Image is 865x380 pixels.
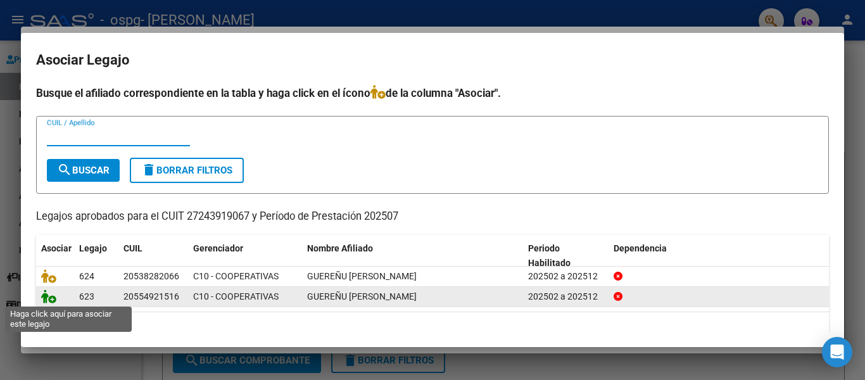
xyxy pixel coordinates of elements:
mat-icon: delete [141,162,156,177]
datatable-header-cell: Nombre Afiliado [302,235,523,277]
mat-icon: search [57,162,72,177]
span: Borrar Filtros [141,165,232,176]
p: Legajos aprobados para el CUIT 27243919067 y Período de Prestación 202507 [36,209,829,225]
datatable-header-cell: CUIL [118,235,188,277]
div: 202502 a 202512 [528,289,603,304]
span: C10 - COOPERATIVAS [193,291,279,301]
datatable-header-cell: Periodo Habilitado [523,235,609,277]
h2: Asociar Legajo [36,48,829,72]
span: Buscar [57,165,110,176]
span: Periodo Habilitado [528,243,571,268]
div: 202502 a 202512 [528,269,603,284]
datatable-header-cell: Dependencia [609,235,830,277]
button: Buscar [47,159,120,182]
span: Dependencia [614,243,667,253]
button: Borrar Filtros [130,158,244,183]
span: Asociar [41,243,72,253]
div: 20554921516 [123,289,179,304]
span: 624 [79,271,94,281]
datatable-header-cell: Legajo [74,235,118,277]
span: CUIL [123,243,142,253]
span: 623 [79,291,94,301]
span: Legajo [79,243,107,253]
span: GUEREÑU LIONEL EZEQUIEL [307,271,417,281]
span: Nombre Afiliado [307,243,373,253]
div: Open Intercom Messenger [822,337,852,367]
datatable-header-cell: Asociar [36,235,74,277]
datatable-header-cell: Gerenciador [188,235,302,277]
div: 2 registros [36,312,829,344]
span: C10 - COOPERATIVAS [193,271,279,281]
span: GUEREÑU CIRO ALEJANDRO [307,291,417,301]
span: Gerenciador [193,243,243,253]
h4: Busque el afiliado correspondiente en la tabla y haga click en el ícono de la columna "Asociar". [36,85,829,101]
div: 20538282066 [123,269,179,284]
